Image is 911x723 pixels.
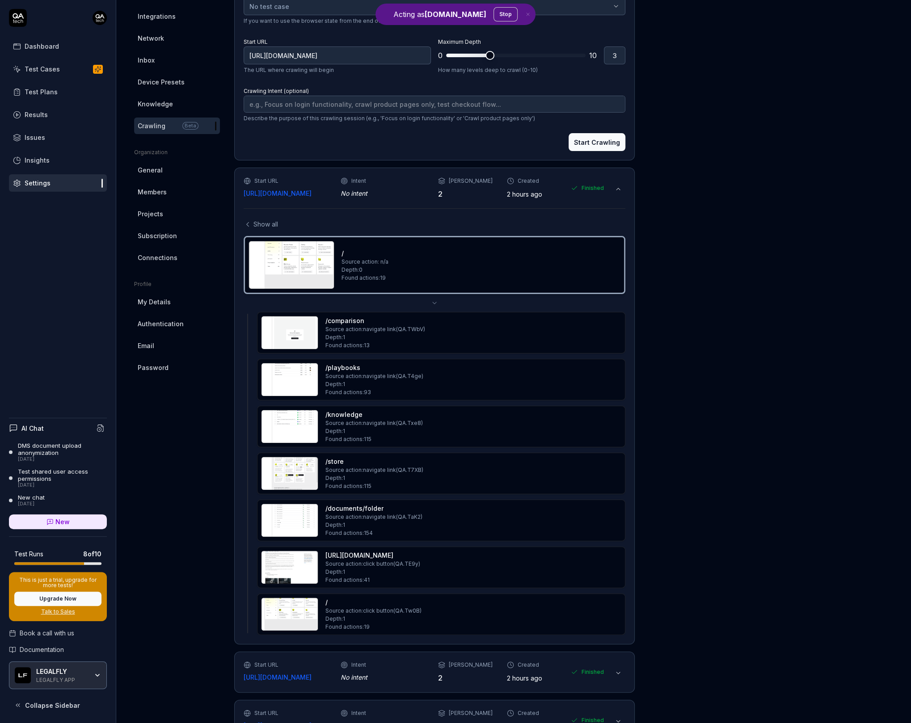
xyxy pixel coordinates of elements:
[134,337,220,354] a: Email
[138,209,163,219] span: Projects
[325,325,425,333] div: Source action: navigate link ( QA.TWbV )
[14,550,43,558] h5: Test Runs
[244,38,268,45] label: Start URL
[342,266,363,274] span: Depth: 0
[138,231,177,240] span: Subscription
[134,30,220,46] a: Network
[134,249,220,266] a: Connections
[261,410,318,443] img: Screenshot
[25,701,80,710] span: Collapse Sidebar
[325,504,384,513] a: /documents/folder
[325,568,345,576] span: Depth: 1
[138,55,155,65] span: Inbox
[14,577,101,588] p: This is just a trial, upgrade for more tests!
[18,456,107,462] div: [DATE]
[244,66,431,74] p: The URL where crawling will begin
[449,709,493,717] div: [PERSON_NAME]
[261,551,318,584] img: Screenshot
[9,696,107,714] button: Collapse Sidebar
[9,106,107,123] a: Results
[134,280,220,288] div: Profile
[325,457,344,466] a: /store
[518,709,539,717] div: Created
[134,8,220,25] a: Integrations
[325,435,371,443] span: Found actions: 115
[244,114,625,122] p: Describe the purpose of this crawling session (e.g., 'Focus on login functionality' or 'Crawl pro...
[507,674,542,682] time: 2 hours ago
[325,597,328,607] a: /
[507,190,542,198] time: 2 hours ago
[325,576,370,584] span: Found actions: 41
[244,189,312,198] a: [URL][DOMAIN_NAME]
[138,341,154,350] span: Email
[325,521,345,529] span: Depth: 1
[138,319,184,328] span: Authentication
[325,388,371,396] span: Found actions: 93
[9,514,107,529] a: New
[449,177,493,185] div: [PERSON_NAME]
[36,668,88,676] div: LEGALFLY
[244,17,625,25] p: If you want to use the browser state from the end of a previous test case, select it here
[244,219,278,229] button: Show all
[261,598,318,631] img: Screenshot
[9,468,107,488] a: Test shared user access permissions[DATE]
[589,50,597,61] span: 10
[244,673,312,682] a: [URL][DOMAIN_NAME]
[325,363,360,372] a: /playbooks
[134,315,220,332] a: Authentication
[325,482,371,490] span: Found actions: 115
[182,122,198,130] span: Beta
[25,178,51,188] div: Settings
[138,297,171,307] span: My Details
[9,442,107,462] a: DMS document upload anonymization[DATE]
[14,592,101,606] button: Upgrade Now
[438,673,493,683] div: 2
[325,560,420,568] div: Source action: click button ( QA.TE9y )
[18,501,45,507] div: [DATE]
[341,673,423,682] div: No intent
[571,661,604,683] div: Finished
[351,709,366,717] div: Intent
[261,363,318,396] img: Screenshot
[138,99,173,109] span: Knowledge
[9,494,107,507] a: New chat[DATE]
[261,316,318,349] img: Screenshot
[20,645,64,654] span: Documentation
[138,165,163,175] span: General
[9,628,107,638] a: Book a call with us
[15,667,31,683] img: LEGALFLY Logo
[36,676,88,683] div: LEGALFLY APP
[325,427,345,435] span: Depth: 1
[138,12,176,21] span: Integrations
[325,513,422,521] div: Source action: navigate link ( QA.TaK2 )
[254,661,278,669] div: Start URL
[351,661,366,669] div: Intent
[25,64,60,74] div: Test Cases
[261,504,318,537] img: Screenshot
[325,615,345,623] span: Depth: 1
[25,87,58,97] div: Test Plans
[9,38,107,55] a: Dashboard
[138,77,185,87] span: Device Presets
[244,46,431,64] input: https://app.legalfly.dev
[18,442,107,457] div: DMS document upload anonymization
[18,482,107,488] div: [DATE]
[341,189,423,198] div: No intent
[25,42,59,51] div: Dashboard
[9,151,107,169] a: Insights
[21,424,44,433] h4: AI Chat
[138,253,177,262] span: Connections
[249,241,334,289] img: Screenshot
[438,38,481,45] label: Maximum Depth
[134,162,220,178] a: General
[342,258,388,266] span: Source action: n/a
[325,333,345,341] span: Depth: 1
[134,227,220,244] a: Subscription
[569,133,625,151] button: Start Crawling
[134,96,220,112] a: Knowledge
[14,608,101,616] a: Talk to Sales
[9,83,107,101] a: Test Plans
[254,177,278,185] div: Start URL
[25,133,45,142] div: Issues
[438,66,625,74] p: How many levels deep to crawl (0-10)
